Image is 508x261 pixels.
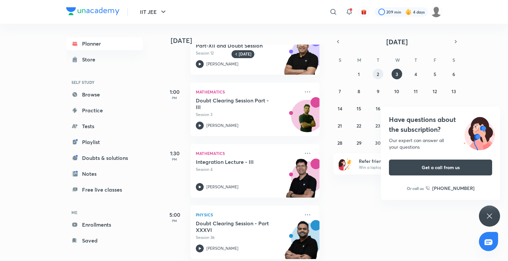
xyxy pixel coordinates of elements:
abbr: Monday [357,57,361,63]
button: September 18, 2025 [410,103,421,114]
h4: Have questions about the subscription? [389,115,492,134]
button: September 23, 2025 [373,120,383,131]
a: Notes [66,167,143,180]
p: Session 36 [196,235,300,241]
a: Practice [66,104,143,117]
h5: Doubt Clearing Session Part - III [196,97,278,110]
a: Enrollments [66,218,143,231]
p: [PERSON_NAME] [206,61,238,67]
img: unacademy [283,159,319,204]
h4: [DATE] [171,37,326,45]
button: September 9, 2025 [373,86,383,96]
a: Browse [66,88,143,101]
button: September 14, 2025 [335,103,345,114]
button: September 5, 2025 [430,69,440,79]
h6: SELF STUDY [66,77,143,88]
abbr: September 12, 2025 [433,88,437,94]
abbr: September 13, 2025 [451,88,456,94]
p: Session 3 [196,112,300,118]
img: referral [339,157,352,170]
button: September 12, 2025 [430,86,440,96]
h5: Doubt Clearing Session - Part XXXVI [196,220,278,233]
h6: ME [66,207,143,218]
img: avatar [361,9,367,15]
button: September 2, 2025 [373,69,383,79]
a: Tests [66,120,143,133]
button: September 22, 2025 [354,120,364,131]
abbr: September 30, 2025 [375,140,381,146]
p: PM [161,219,188,223]
button: September 1, 2025 [354,69,364,79]
abbr: September 6, 2025 [452,71,455,77]
abbr: Saturday [452,57,455,63]
button: September 8, 2025 [354,86,364,96]
abbr: Tuesday [377,57,379,63]
p: Physics [196,211,300,219]
button: September 4, 2025 [410,69,421,79]
button: September 6, 2025 [448,69,459,79]
p: Or call us [407,185,424,191]
img: unacademy [283,36,319,81]
abbr: Thursday [414,57,417,63]
p: PM [161,157,188,161]
abbr: September 7, 2025 [339,88,341,94]
a: Doubts & solutions [66,151,143,165]
button: September 29, 2025 [354,137,364,148]
button: September 28, 2025 [335,137,345,148]
p: [PERSON_NAME] [206,184,238,190]
h5: 1:30 [161,149,188,157]
abbr: September 5, 2025 [434,71,436,77]
a: Company Logo [66,7,119,17]
a: Saved [66,234,143,247]
abbr: September 22, 2025 [357,123,361,129]
abbr: September 18, 2025 [413,105,418,112]
abbr: September 23, 2025 [375,123,380,129]
abbr: September 28, 2025 [337,140,342,146]
button: September 15, 2025 [354,103,364,114]
h6: Refer friends [359,158,440,165]
abbr: September 19, 2025 [433,105,437,112]
abbr: September 9, 2025 [377,88,379,94]
abbr: September 3, 2025 [396,71,398,77]
abbr: September 14, 2025 [338,105,342,112]
img: Avatar [291,103,323,135]
abbr: September 1, 2025 [358,71,360,77]
button: September 7, 2025 [335,86,345,96]
a: Playlist [66,135,143,149]
p: [PERSON_NAME] [206,123,238,129]
abbr: September 4, 2025 [414,71,417,77]
div: Store [82,56,99,63]
button: IIT JEE [136,5,171,19]
a: Planner [66,37,143,50]
img: SANJU TALUKDAR [431,6,442,18]
h5: 5:00 [161,211,188,219]
a: [PHONE_NUMBER] [426,185,475,192]
p: Mathematics [196,88,300,96]
p: Mathematics [196,149,300,157]
abbr: September 21, 2025 [338,123,342,129]
h6: [DATE] [239,52,251,57]
button: September 13, 2025 [448,86,459,96]
a: Store [66,53,143,66]
abbr: September 8, 2025 [358,88,360,94]
span: [DATE] [386,37,408,46]
button: September 30, 2025 [373,137,383,148]
button: September 3, 2025 [392,69,402,79]
img: streak [405,9,412,15]
button: September 10, 2025 [392,86,402,96]
p: Session 4 [196,167,300,172]
h5: 1:00 [161,88,188,96]
p: Session 12 [196,50,300,56]
button: September 11, 2025 [410,86,421,96]
abbr: Wednesday [395,57,400,63]
abbr: September 11, 2025 [414,88,418,94]
abbr: September 17, 2025 [395,105,399,112]
button: avatar [359,7,369,17]
button: [DATE] [343,37,451,46]
button: Get a call from us [389,160,492,175]
button: September 16, 2025 [373,103,383,114]
a: Free live classes [66,183,143,196]
abbr: September 15, 2025 [357,105,361,112]
abbr: September 20, 2025 [451,105,456,112]
button: September 19, 2025 [430,103,440,114]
